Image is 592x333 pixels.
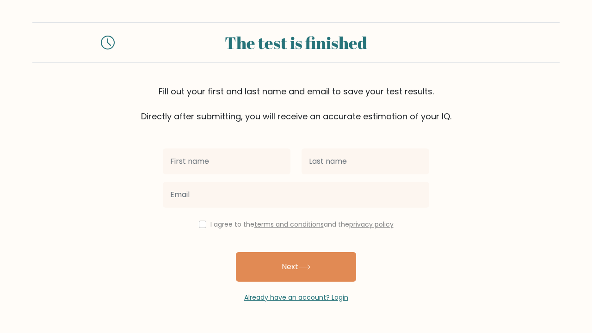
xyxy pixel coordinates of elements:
[244,293,348,302] a: Already have an account? Login
[126,30,466,55] div: The test is finished
[302,148,429,174] input: Last name
[163,182,429,208] input: Email
[236,252,356,282] button: Next
[163,148,290,174] input: First name
[32,85,560,123] div: Fill out your first and last name and email to save your test results. Directly after submitting,...
[349,220,394,229] a: privacy policy
[254,220,324,229] a: terms and conditions
[210,220,394,229] label: I agree to the and the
